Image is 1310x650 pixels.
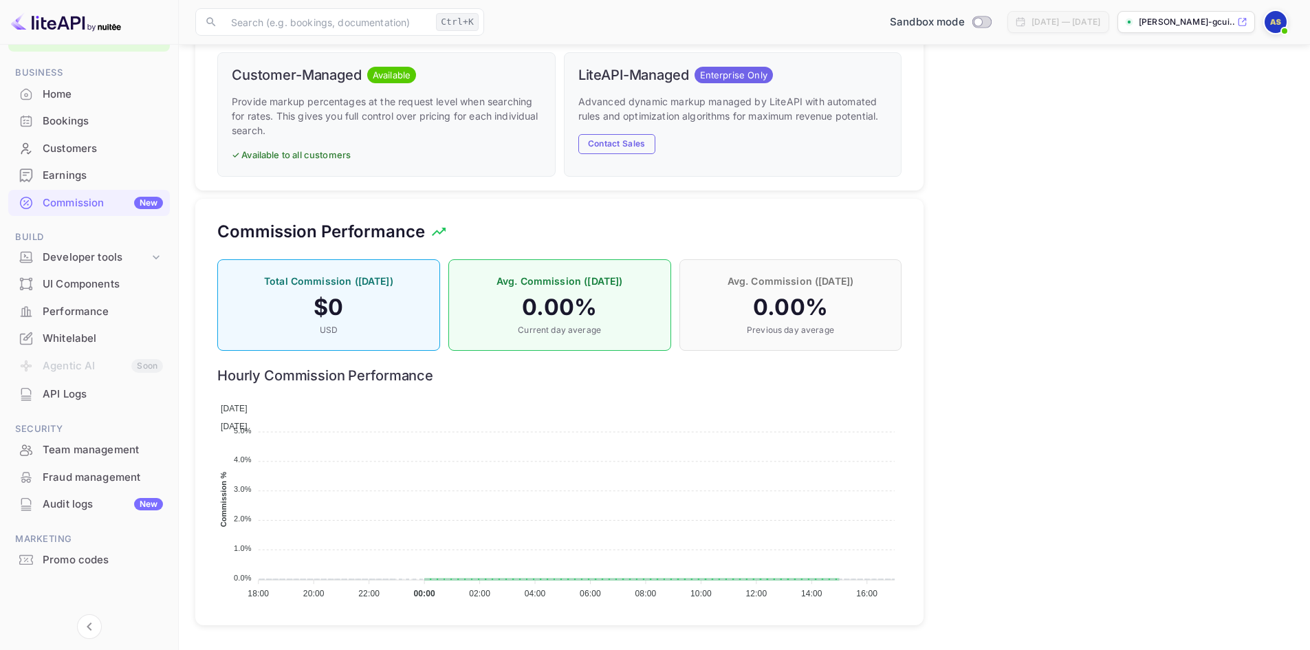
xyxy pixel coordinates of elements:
[8,162,170,188] a: Earnings
[436,13,479,31] div: Ctrl+K
[1265,11,1287,33] img: Abdullah al Sayad
[43,387,163,402] div: API Logs
[8,422,170,437] span: Security
[232,94,541,138] p: Provide markup percentages at the request level when searching for rates. This gives you full con...
[8,532,170,547] span: Marketing
[694,294,888,321] h4: 0.00 %
[413,589,435,598] tspan: 00:00
[1139,16,1234,28] p: [PERSON_NAME]-gcui...
[221,404,248,413] span: [DATE]
[8,547,170,574] div: Promo codes
[8,437,170,464] div: Team management
[8,65,170,80] span: Business
[8,299,170,324] a: Performance
[217,367,902,384] h6: Hourly Commission Performance
[694,324,888,336] p: Previous day average
[232,294,426,321] h4: $ 0
[8,325,170,352] div: Whitelabel
[43,331,163,347] div: Whitelabel
[578,134,655,154] button: Contact Sales
[43,87,163,102] div: Home
[134,498,163,510] div: New
[890,14,965,30] span: Sandbox mode
[8,271,170,298] div: UI Components
[43,470,163,486] div: Fraud management
[8,246,170,270] div: Developer tools
[234,544,252,552] tspan: 1.0%
[43,113,163,129] div: Bookings
[367,69,416,83] span: Available
[8,547,170,572] a: Promo codes
[303,589,325,598] tspan: 20:00
[234,455,252,464] tspan: 4.0%
[8,230,170,245] span: Build
[745,589,767,598] tspan: 12:00
[234,514,252,523] tspan: 2.0%
[8,108,170,135] div: Bookings
[690,589,712,598] tspan: 10:00
[578,67,689,83] h6: LiteAPI-Managed
[8,108,170,133] a: Bookings
[43,250,149,266] div: Developer tools
[525,589,546,598] tspan: 04:00
[234,485,252,493] tspan: 3.0%
[221,422,248,431] span: [DATE]
[578,94,888,123] p: Advanced dynamic markup managed by LiteAPI with automated rules and optimization algorithms for m...
[8,381,170,407] a: API Logs
[469,589,490,598] tspan: 02:00
[234,574,252,582] tspan: 0.0%
[8,464,170,491] div: Fraud management
[463,274,657,288] p: Avg. Commission ([DATE])
[694,274,888,288] p: Avg. Commission ([DATE])
[43,168,163,184] div: Earnings
[8,190,170,215] a: CommissionNew
[8,81,170,107] a: Home
[8,299,170,325] div: Performance
[463,324,657,336] p: Current day average
[635,589,657,598] tspan: 08:00
[43,552,163,568] div: Promo codes
[8,381,170,408] div: API Logs
[8,437,170,462] a: Team management
[223,8,430,36] input: Search (e.g. bookings, documentation)
[801,589,822,598] tspan: 14:00
[43,497,163,512] div: Audit logs
[234,426,252,434] tspan: 5.0%
[134,197,163,209] div: New
[220,471,228,527] text: Commission %
[8,464,170,490] a: Fraud management
[232,274,426,288] p: Total Commission ([DATE])
[232,67,362,83] h6: Customer-Managed
[8,491,170,517] a: Audit logsNew
[695,69,773,83] span: Enterprise Only
[8,271,170,296] a: UI Components
[8,190,170,217] div: CommissionNew
[248,589,269,598] tspan: 18:00
[217,221,425,243] h5: Commission Performance
[8,162,170,189] div: Earnings
[11,11,121,33] img: LiteAPI logo
[43,304,163,320] div: Performance
[8,136,170,161] a: Customers
[580,589,601,598] tspan: 06:00
[856,589,877,598] tspan: 16:00
[43,195,163,211] div: Commission
[8,81,170,108] div: Home
[232,324,426,336] p: USD
[232,149,541,162] p: ✓ Available to all customers
[463,294,657,321] h4: 0.00 %
[77,614,102,639] button: Collapse navigation
[8,325,170,351] a: Whitelabel
[43,442,163,458] div: Team management
[8,136,170,162] div: Customers
[884,14,996,30] div: Switch to Production mode
[1031,16,1100,28] div: [DATE] — [DATE]
[358,589,380,598] tspan: 22:00
[43,141,163,157] div: Customers
[8,491,170,518] div: Audit logsNew
[43,277,163,292] div: UI Components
